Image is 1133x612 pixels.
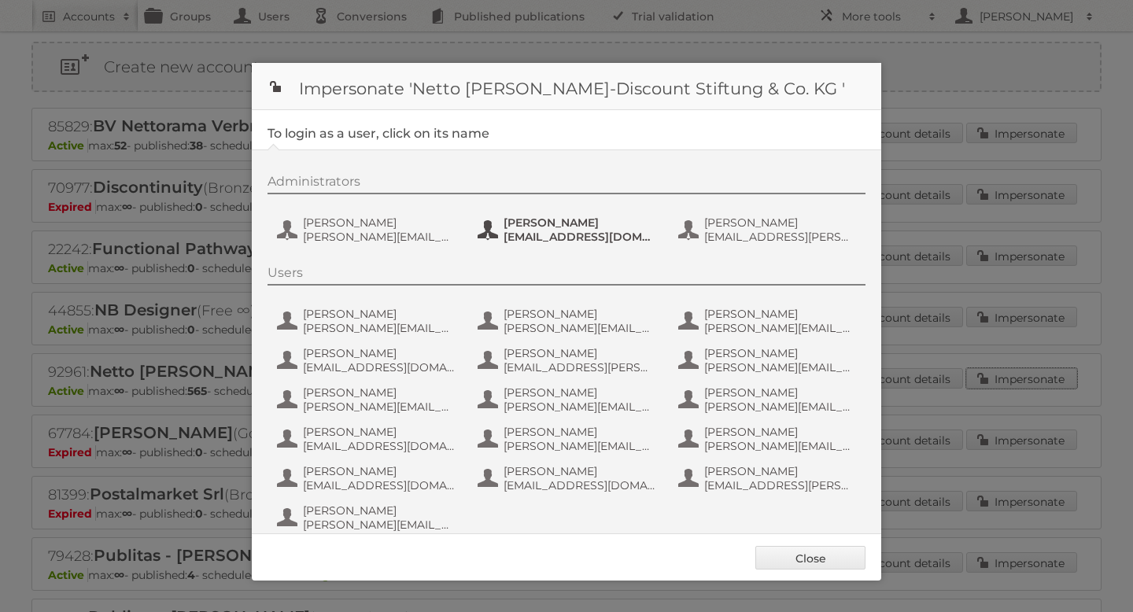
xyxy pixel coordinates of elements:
[504,425,656,439] span: [PERSON_NAME]
[755,546,865,570] a: Close
[303,518,456,532] span: [PERSON_NAME][EMAIL_ADDRESS][PERSON_NAME][DOMAIN_NAME]
[476,305,661,337] button: [PERSON_NAME] [PERSON_NAME][EMAIL_ADDRESS][PERSON_NAME][PERSON_NAME][DOMAIN_NAME]
[504,230,656,244] span: [EMAIL_ADDRESS][DOMAIN_NAME]
[677,463,862,494] button: [PERSON_NAME] [EMAIL_ADDRESS][PERSON_NAME][PERSON_NAME][DOMAIN_NAME]
[268,265,865,286] div: Users
[704,400,857,414] span: [PERSON_NAME][EMAIL_ADDRESS][PERSON_NAME][PERSON_NAME][DOMAIN_NAME]
[275,423,460,455] button: [PERSON_NAME] [EMAIL_ADDRESS][DOMAIN_NAME]
[303,503,456,518] span: [PERSON_NAME]
[303,478,456,492] span: [EMAIL_ADDRESS][DOMAIN_NAME]
[677,305,862,337] button: [PERSON_NAME] [PERSON_NAME][EMAIL_ADDRESS][PERSON_NAME][DOMAIN_NAME]
[504,385,656,400] span: [PERSON_NAME]
[504,307,656,321] span: [PERSON_NAME]
[677,214,862,245] button: [PERSON_NAME] [EMAIL_ADDRESS][PERSON_NAME][PERSON_NAME][DOMAIN_NAME]
[504,346,656,360] span: [PERSON_NAME]
[275,345,460,376] button: [PERSON_NAME] [EMAIL_ADDRESS][DOMAIN_NAME]
[677,384,862,415] button: [PERSON_NAME] [PERSON_NAME][EMAIL_ADDRESS][PERSON_NAME][PERSON_NAME][DOMAIN_NAME]
[303,425,456,439] span: [PERSON_NAME]
[704,321,857,335] span: [PERSON_NAME][EMAIL_ADDRESS][PERSON_NAME][DOMAIN_NAME]
[504,400,656,414] span: [PERSON_NAME][EMAIL_ADDRESS][PERSON_NAME][DOMAIN_NAME]
[677,423,862,455] button: [PERSON_NAME] [PERSON_NAME][EMAIL_ADDRESS][PERSON_NAME][PERSON_NAME][DOMAIN_NAME]
[275,463,460,494] button: [PERSON_NAME] [EMAIL_ADDRESS][DOMAIN_NAME]
[303,439,456,453] span: [EMAIL_ADDRESS][DOMAIN_NAME]
[704,216,857,230] span: [PERSON_NAME]
[504,216,656,230] span: [PERSON_NAME]
[303,385,456,400] span: [PERSON_NAME]
[303,216,456,230] span: [PERSON_NAME]
[504,464,656,478] span: [PERSON_NAME]
[504,478,656,492] span: [EMAIL_ADDRESS][DOMAIN_NAME]
[476,463,661,494] button: [PERSON_NAME] [EMAIL_ADDRESS][DOMAIN_NAME]
[704,307,857,321] span: [PERSON_NAME]
[303,307,456,321] span: [PERSON_NAME]
[704,439,857,453] span: [PERSON_NAME][EMAIL_ADDRESS][PERSON_NAME][PERSON_NAME][DOMAIN_NAME]
[704,464,857,478] span: [PERSON_NAME]
[275,384,460,415] button: [PERSON_NAME] [PERSON_NAME][EMAIL_ADDRESS][PERSON_NAME][PERSON_NAME][DOMAIN_NAME]
[268,174,865,194] div: Administrators
[268,126,489,141] legend: To login as a user, click on its name
[303,464,456,478] span: [PERSON_NAME]
[476,214,661,245] button: [PERSON_NAME] [EMAIL_ADDRESS][DOMAIN_NAME]
[704,385,857,400] span: [PERSON_NAME]
[275,214,460,245] button: [PERSON_NAME] [PERSON_NAME][EMAIL_ADDRESS][PERSON_NAME][DOMAIN_NAME]
[252,63,881,110] h1: Impersonate 'Netto [PERSON_NAME]-Discount Stiftung & Co. KG '
[303,321,456,335] span: [PERSON_NAME][EMAIL_ADDRESS][DOMAIN_NAME]
[476,384,661,415] button: [PERSON_NAME] [PERSON_NAME][EMAIL_ADDRESS][PERSON_NAME][DOMAIN_NAME]
[476,423,661,455] button: [PERSON_NAME] [PERSON_NAME][EMAIL_ADDRESS][DOMAIN_NAME]
[504,439,656,453] span: [PERSON_NAME][EMAIL_ADDRESS][DOMAIN_NAME]
[504,360,656,374] span: [EMAIL_ADDRESS][PERSON_NAME][PERSON_NAME][DOMAIN_NAME]
[275,305,460,337] button: [PERSON_NAME] [PERSON_NAME][EMAIL_ADDRESS][DOMAIN_NAME]
[303,230,456,244] span: [PERSON_NAME][EMAIL_ADDRESS][PERSON_NAME][DOMAIN_NAME]
[303,400,456,414] span: [PERSON_NAME][EMAIL_ADDRESS][PERSON_NAME][PERSON_NAME][DOMAIN_NAME]
[704,425,857,439] span: [PERSON_NAME]
[677,345,862,376] button: [PERSON_NAME] [PERSON_NAME][EMAIL_ADDRESS][PERSON_NAME][PERSON_NAME][DOMAIN_NAME]
[704,478,857,492] span: [EMAIL_ADDRESS][PERSON_NAME][PERSON_NAME][DOMAIN_NAME]
[303,346,456,360] span: [PERSON_NAME]
[275,502,460,533] button: [PERSON_NAME] [PERSON_NAME][EMAIL_ADDRESS][PERSON_NAME][DOMAIN_NAME]
[704,230,857,244] span: [EMAIL_ADDRESS][PERSON_NAME][PERSON_NAME][DOMAIN_NAME]
[476,345,661,376] button: [PERSON_NAME] [EMAIL_ADDRESS][PERSON_NAME][PERSON_NAME][DOMAIN_NAME]
[504,321,656,335] span: [PERSON_NAME][EMAIL_ADDRESS][PERSON_NAME][PERSON_NAME][DOMAIN_NAME]
[704,346,857,360] span: [PERSON_NAME]
[704,360,857,374] span: [PERSON_NAME][EMAIL_ADDRESS][PERSON_NAME][PERSON_NAME][DOMAIN_NAME]
[303,360,456,374] span: [EMAIL_ADDRESS][DOMAIN_NAME]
